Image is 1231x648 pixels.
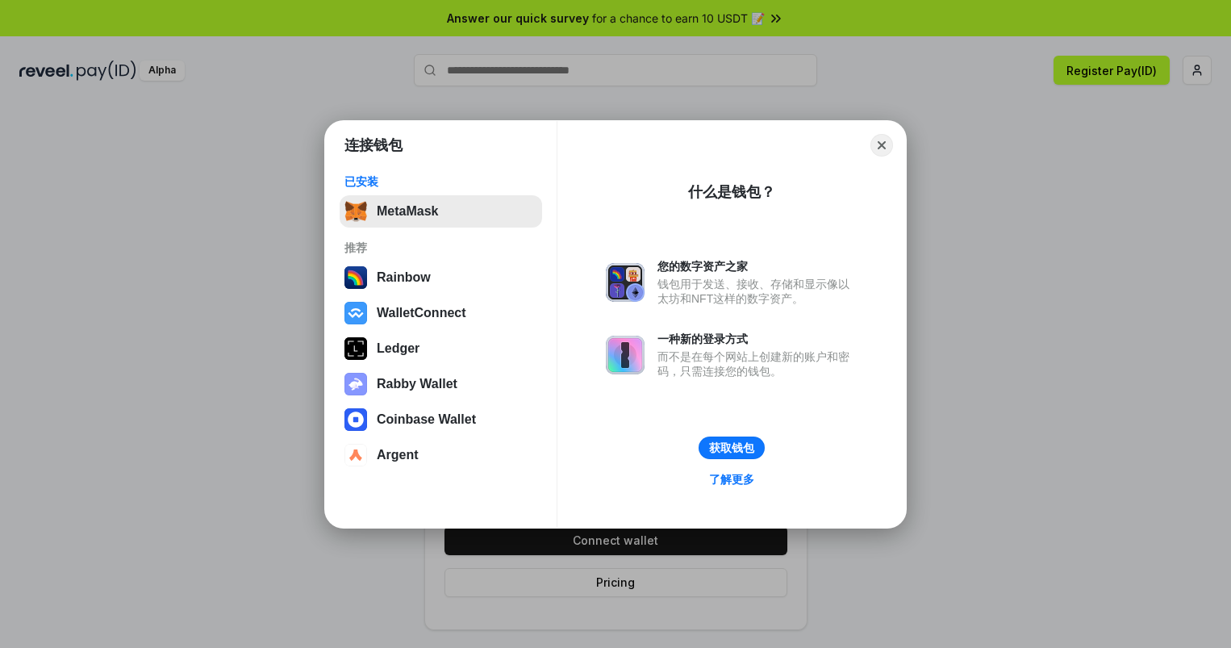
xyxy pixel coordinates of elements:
img: svg+xml,%3Csvg%20width%3D%2228%22%20height%3D%2228%22%20viewBox%3D%220%200%2028%2028%22%20fill%3D... [344,408,367,431]
div: 什么是钱包？ [688,182,775,202]
div: 了解更多 [709,472,754,487]
div: WalletConnect [377,306,466,320]
img: svg+xml,%3Csvg%20xmlns%3D%22http%3A%2F%2Fwww.w3.org%2F2000%2Fsvg%22%20width%3D%2228%22%20height%3... [344,337,367,360]
div: 获取钱包 [709,441,754,455]
img: svg+xml,%3Csvg%20width%3D%2228%22%20height%3D%2228%22%20viewBox%3D%220%200%2028%2028%22%20fill%3D... [344,302,367,324]
img: svg+xml,%3Csvg%20xmlns%3D%22http%3A%2F%2Fwww.w3.org%2F2000%2Fsvg%22%20fill%3D%22none%22%20viewBox... [344,373,367,395]
div: Argent [377,448,419,462]
div: Rabby Wallet [377,377,457,391]
div: 已安装 [344,174,537,189]
img: svg+xml,%3Csvg%20fill%3D%22none%22%20height%3D%2233%22%20viewBox%3D%220%200%2035%2033%22%20width%... [344,200,367,223]
img: svg+xml,%3Csvg%20xmlns%3D%22http%3A%2F%2Fwww.w3.org%2F2000%2Fsvg%22%20fill%3D%22none%22%20viewBox... [606,263,645,302]
h1: 连接钱包 [344,136,403,155]
div: MetaMask [377,204,438,219]
img: svg+xml,%3Csvg%20xmlns%3D%22http%3A%2F%2Fwww.w3.org%2F2000%2Fsvg%22%20fill%3D%22none%22%20viewBox... [606,336,645,374]
button: Coinbase Wallet [340,403,542,436]
div: 而不是在每个网站上创建新的账户和密码，只需连接您的钱包。 [657,349,858,378]
button: 获取钱包 [699,437,765,459]
img: svg+xml,%3Csvg%20width%3D%2228%22%20height%3D%2228%22%20viewBox%3D%220%200%2028%2028%22%20fill%3D... [344,444,367,466]
button: Rabby Wallet [340,368,542,400]
div: 您的数字资产之家 [657,259,858,274]
div: 一种新的登录方式 [657,332,858,346]
button: WalletConnect [340,297,542,329]
button: MetaMask [340,195,542,228]
button: Argent [340,439,542,471]
div: Coinbase Wallet [377,412,476,427]
img: svg+xml,%3Csvg%20width%3D%22120%22%20height%3D%22120%22%20viewBox%3D%220%200%20120%20120%22%20fil... [344,266,367,289]
a: 了解更多 [699,469,764,490]
div: 推荐 [344,240,537,255]
div: Ledger [377,341,419,356]
button: Close [870,134,893,157]
div: 钱包用于发送、接收、存储和显示像以太坊和NFT这样的数字资产。 [657,277,858,306]
button: Rainbow [340,261,542,294]
button: Ledger [340,332,542,365]
div: Rainbow [377,270,431,285]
